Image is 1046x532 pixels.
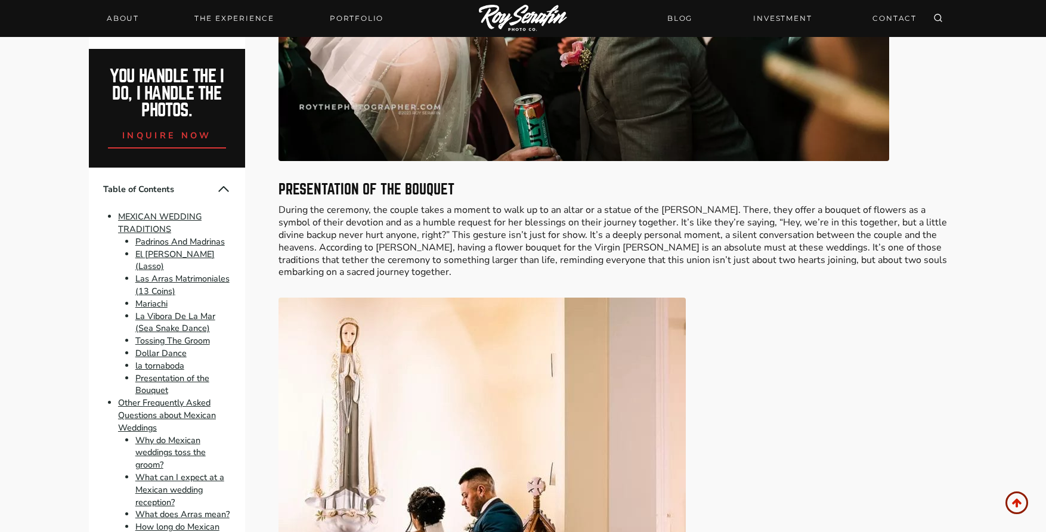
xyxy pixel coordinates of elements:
[278,204,957,279] p: During the ceremony, the couple takes a moment to walk up to an altar or a statue of the [PERSON_...
[103,183,216,196] span: Table of Contents
[135,347,187,359] a: Dollar Dance
[135,434,206,471] a: Why do Mexican weddings toss the groom?
[100,10,146,27] a: About
[323,10,391,27] a: Portfolio
[102,68,233,119] h2: You handle the i do, I handle the photos.
[187,10,281,27] a: THE EXPERIENCE
[660,8,924,29] nav: Secondary Navigation
[135,335,210,347] a: Tossing The Groom
[122,129,212,141] span: inquire now
[118,211,202,235] a: MEXICAN WEDDING TRADITIONS
[108,119,226,149] a: inquire now
[135,310,215,335] a: La Vibora De La Mar (Sea Snake Dance)
[135,372,209,397] a: Presentation of the Bouquet
[278,183,957,197] h3: Presentation of the Bouquet
[135,298,168,310] a: Mariachi
[100,10,391,27] nav: Primary Navigation
[746,8,819,29] a: INVESTMENT
[479,5,567,33] img: Logo of Roy Serafin Photo Co., featuring stylized text in white on a light background, representi...
[660,8,700,29] a: BLOG
[135,248,215,273] a: El [PERSON_NAME] (Lasso)
[135,236,225,248] a: Padrinos And Madrinas
[135,360,184,372] a: la tornaboda
[135,273,230,297] a: Las Arras Matrimoniales (13 Coins)
[216,182,231,196] button: Collapse Table of Contents
[135,509,230,521] a: What does Arras mean?
[1005,491,1028,514] a: Scroll to top
[930,10,946,27] button: View Search Form
[118,397,216,434] a: Other Frequently Asked Questions about Mexican Weddings
[865,8,924,29] a: CONTACT
[135,471,224,508] a: What can I expect at a Mexican wedding reception?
